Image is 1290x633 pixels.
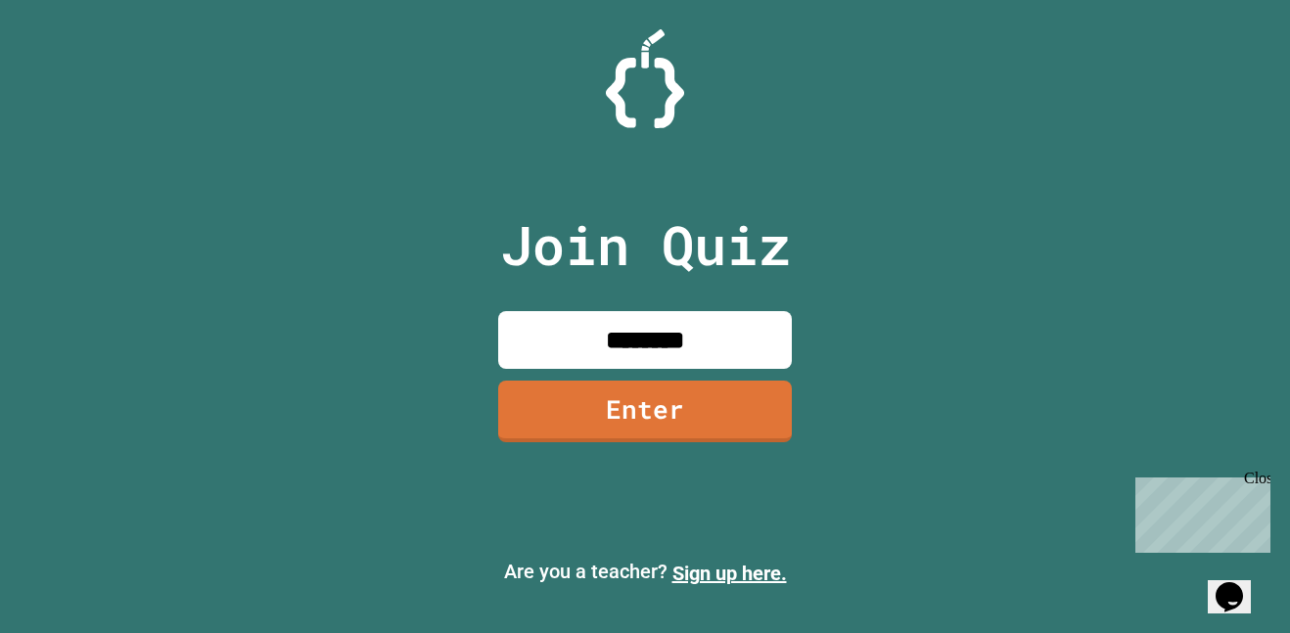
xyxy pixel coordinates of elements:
[16,557,1274,588] p: Are you a teacher?
[500,204,791,286] p: Join Quiz
[606,29,684,128] img: Logo.svg
[498,381,792,442] a: Enter
[1208,555,1270,613] iframe: chat widget
[1128,470,1270,553] iframe: chat widget
[672,562,787,585] a: Sign up here.
[8,8,135,124] div: Chat with us now!Close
